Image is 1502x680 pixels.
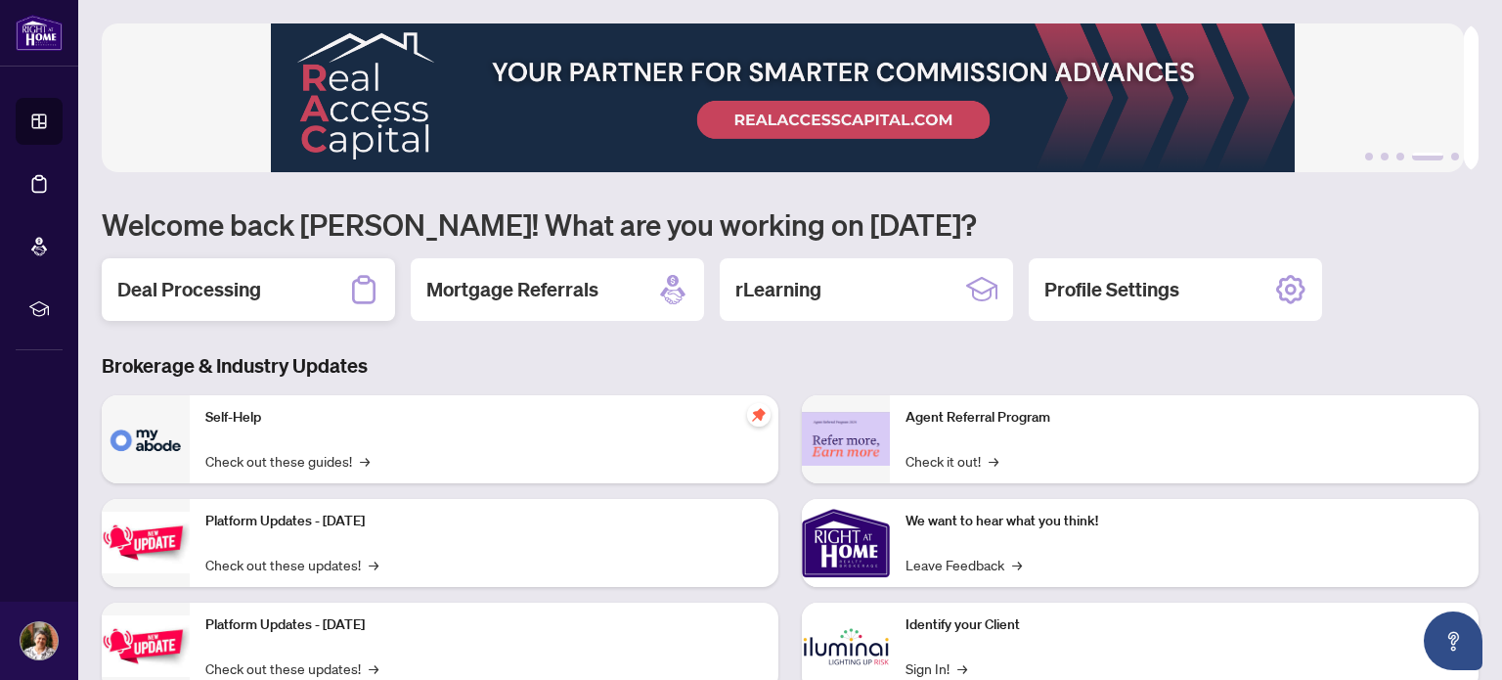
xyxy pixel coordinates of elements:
img: Agent Referral Program [802,412,890,466]
p: Identify your Client [906,614,1463,636]
a: Sign In!→ [906,657,967,679]
button: 4 [1412,153,1443,160]
span: → [369,657,378,679]
span: → [360,450,370,472]
span: → [369,554,378,575]
span: → [1012,554,1022,575]
img: Platform Updates - July 21, 2025 [102,512,190,573]
a: Leave Feedback→ [906,554,1022,575]
h2: rLearning [735,276,821,303]
button: 2 [1381,153,1389,160]
img: Profile Icon [21,622,58,659]
span: → [989,450,998,472]
h2: Mortgage Referrals [426,276,598,303]
button: 5 [1451,153,1459,160]
h2: Deal Processing [117,276,261,303]
img: Slide 3 [102,23,1464,172]
p: We want to hear what you think! [906,511,1463,532]
a: Check out these guides!→ [205,450,370,472]
button: 1 [1365,153,1373,160]
img: logo [16,15,63,51]
img: We want to hear what you think! [802,499,890,587]
img: Self-Help [102,395,190,483]
a: Check out these updates!→ [205,554,378,575]
h1: Welcome back [PERSON_NAME]! What are you working on [DATE]? [102,205,1479,243]
p: Agent Referral Program [906,407,1463,429]
a: Check it out!→ [906,450,998,472]
button: Open asap [1424,612,1482,670]
h2: Profile Settings [1044,276,1179,303]
p: Platform Updates - [DATE] [205,511,763,532]
h3: Brokerage & Industry Updates [102,352,1479,380]
span: → [957,657,967,679]
img: Platform Updates - July 8, 2025 [102,615,190,677]
a: Check out these updates!→ [205,657,378,679]
p: Self-Help [205,407,763,429]
button: 3 [1396,153,1404,160]
span: pushpin [747,403,771,427]
p: Platform Updates - [DATE] [205,614,763,636]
